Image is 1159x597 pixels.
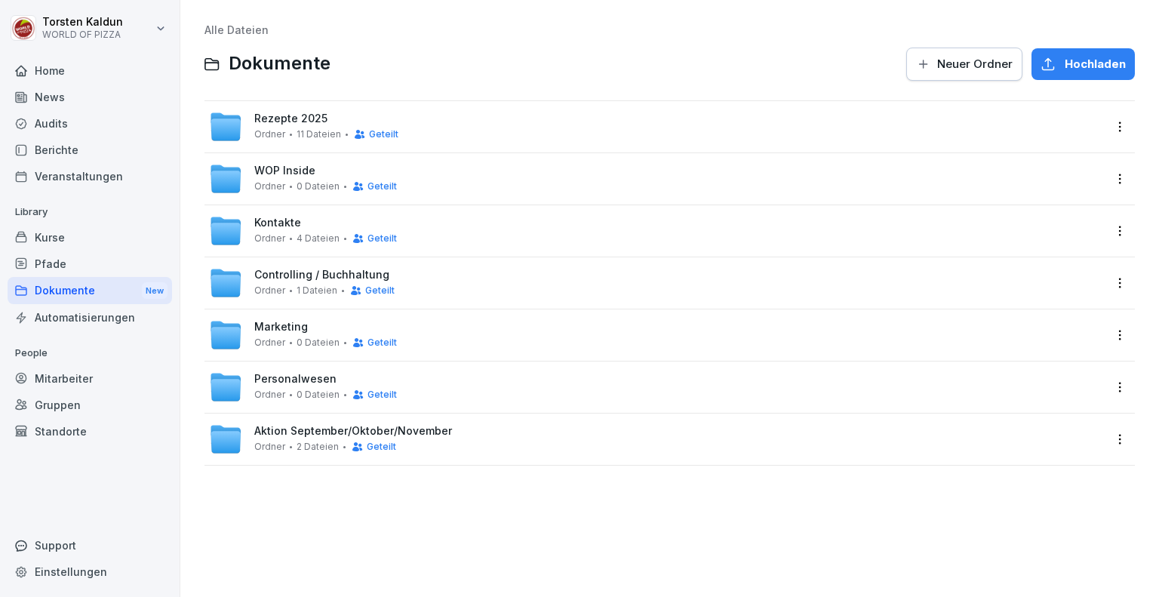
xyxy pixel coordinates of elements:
[254,442,285,452] span: Ordner
[8,110,172,137] a: Audits
[8,341,172,365] p: People
[1065,56,1126,72] span: Hochladen
[254,425,452,438] span: Aktion September/Oktober/November
[8,251,172,277] a: Pfade
[1031,48,1135,80] button: Hochladen
[369,129,398,140] span: Geteilt
[254,181,285,192] span: Ordner
[254,112,327,125] span: Rezepte 2025
[42,29,123,40] p: WORLD OF PIZZA
[297,129,341,140] span: 11 Dateien
[254,233,285,244] span: Ordner
[365,285,395,296] span: Geteilt
[254,165,315,177] span: WOP Inside
[254,337,285,348] span: Ordner
[297,442,339,452] span: 2 Dateien
[209,110,1103,143] a: Rezepte 2025Ordner11 DateienGeteilt
[8,277,172,305] a: DokumenteNew
[8,224,172,251] a: Kurse
[254,389,285,400] span: Ordner
[42,16,123,29] p: Torsten Kaldun
[367,389,397,400] span: Geteilt
[254,321,308,334] span: Marketing
[8,559,172,585] a: Einstellungen
[297,337,340,348] span: 0 Dateien
[367,442,396,452] span: Geteilt
[297,389,340,400] span: 0 Dateien
[209,319,1103,352] a: MarketingOrdner0 DateienGeteilt
[8,532,172,559] div: Support
[367,337,397,348] span: Geteilt
[209,162,1103,195] a: WOP InsideOrdner0 DateienGeteilt
[8,57,172,84] a: Home
[254,129,285,140] span: Ordner
[8,163,172,189] a: Veranstaltungen
[297,181,340,192] span: 0 Dateien
[8,365,172,392] a: Mitarbeiter
[8,418,172,445] a: Standorte
[8,392,172,418] a: Gruppen
[204,23,269,36] a: Alle Dateien
[937,56,1013,72] span: Neuer Ordner
[367,233,397,244] span: Geteilt
[297,233,340,244] span: 4 Dateien
[254,373,337,386] span: Personalwesen
[297,285,337,296] span: 1 Dateien
[8,200,172,224] p: Library
[254,285,285,296] span: Ordner
[229,53,330,75] span: Dokumente
[209,423,1103,456] a: Aktion September/Oktober/NovemberOrdner2 DateienGeteilt
[8,137,172,163] a: Berichte
[209,371,1103,404] a: PersonalwesenOrdner0 DateienGeteilt
[8,84,172,110] a: News
[142,282,168,300] div: New
[367,181,397,192] span: Geteilt
[906,48,1022,81] button: Neuer Ordner
[8,277,172,305] div: Dokumente
[209,266,1103,300] a: Controlling / BuchhaltungOrdner1 DateienGeteilt
[254,269,389,282] span: Controlling / Buchhaltung
[254,217,301,229] span: Kontakte
[209,214,1103,248] a: KontakteOrdner4 DateienGeteilt
[8,304,172,331] a: Automatisierungen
